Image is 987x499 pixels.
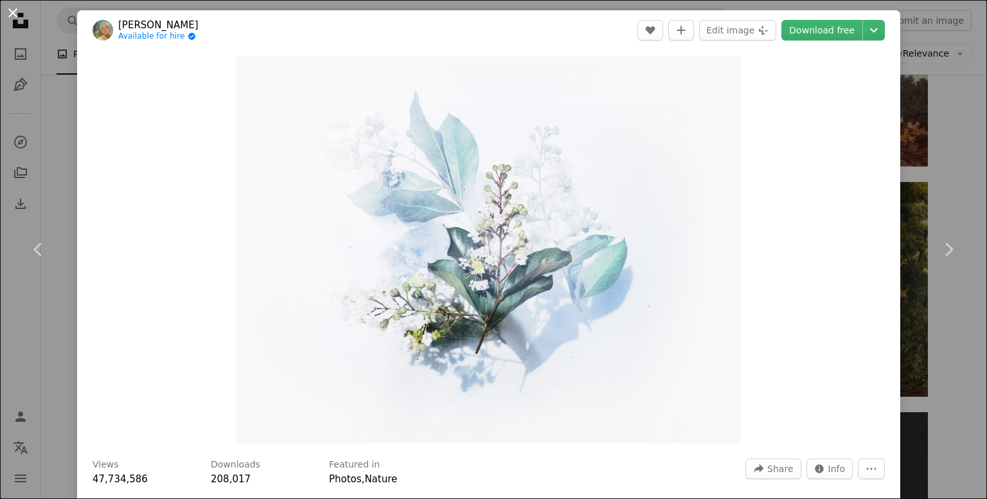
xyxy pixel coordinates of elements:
button: Share this image [745,458,801,479]
button: Edit image [699,20,776,41]
button: Like [637,20,663,41]
button: More Actions [858,458,885,479]
span: Share [767,459,793,478]
button: Stats about this image [806,458,853,479]
h3: Views [93,458,119,471]
span: 208,017 [211,473,251,485]
button: Zoom in on this image [236,57,741,443]
a: Download free [781,20,862,41]
button: Add to Collection [668,20,694,41]
a: Available for hire [118,32,199,42]
a: Nature [364,473,397,485]
button: Choose download size [863,20,885,41]
a: Photos [329,473,362,485]
span: Info [828,459,846,478]
h3: Featured in [329,458,380,471]
span: , [362,473,365,485]
a: Next [910,188,987,311]
span: 47,734,586 [93,473,148,485]
a: [PERSON_NAME] [118,19,199,32]
img: white flowering plant artwork [236,57,741,443]
h3: Downloads [211,458,260,471]
img: Go to Evie S.'s profile [93,20,113,41]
